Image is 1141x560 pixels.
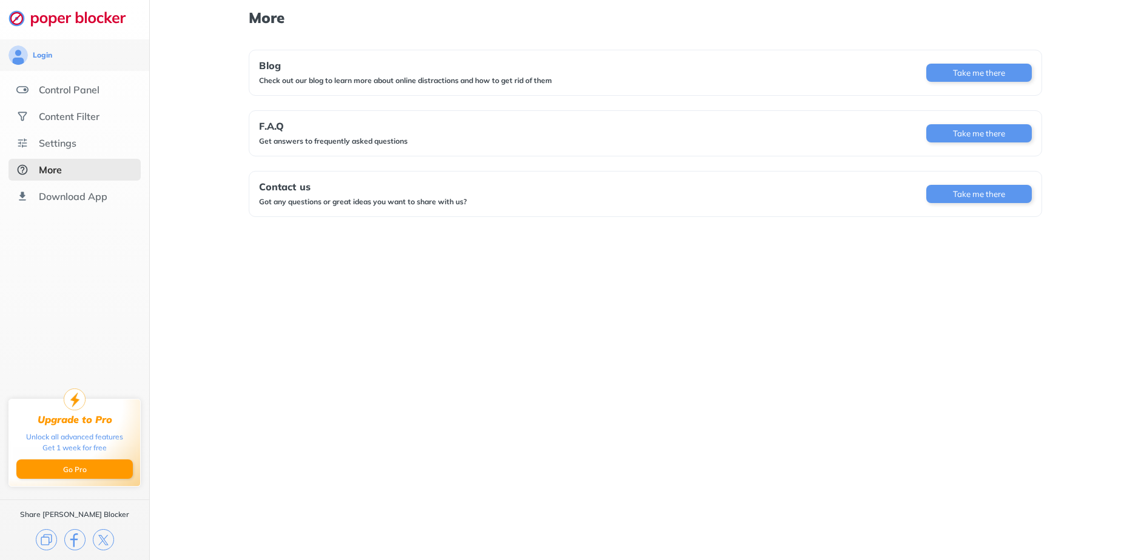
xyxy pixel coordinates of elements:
[38,414,112,425] div: Upgrade to Pro
[16,110,29,122] img: social.svg
[16,459,133,479] button: Go Pro
[259,181,467,192] div: Contact us
[39,164,62,176] div: More
[39,137,76,149] div: Settings
[20,510,129,519] div: Share [PERSON_NAME] Blocker
[259,60,552,71] div: Blog
[16,190,29,202] img: download-app.svg
[16,164,29,176] img: about-selected.svg
[926,185,1032,203] button: Take me there
[39,110,99,122] div: Content Filter
[33,50,52,60] div: Login
[93,529,114,550] img: x.svg
[64,388,86,410] img: upgrade-to-pro.svg
[259,197,467,207] div: Got any questions or great ideas you want to share with us?
[64,529,86,550] img: facebook.svg
[259,76,552,85] div: Check out our blog to learn more about online distractions and how to get rid of them
[259,136,408,146] div: Get answers to frequently asked questions
[36,529,57,550] img: copy.svg
[926,124,1032,142] button: Take me there
[259,121,408,132] div: F.A.Q
[249,10,1042,25] h1: More
[26,432,123,442] div: Unlock all advanced features
[39,190,107,202] div: Download App
[42,442,107,453] div: Get 1 week for free
[926,64,1032,82] button: Take me there
[16,84,29,96] img: features.svg
[8,45,28,65] img: avatar.svg
[39,84,99,96] div: Control Panel
[16,137,29,149] img: settings.svg
[8,10,139,27] img: logo-webpage.svg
